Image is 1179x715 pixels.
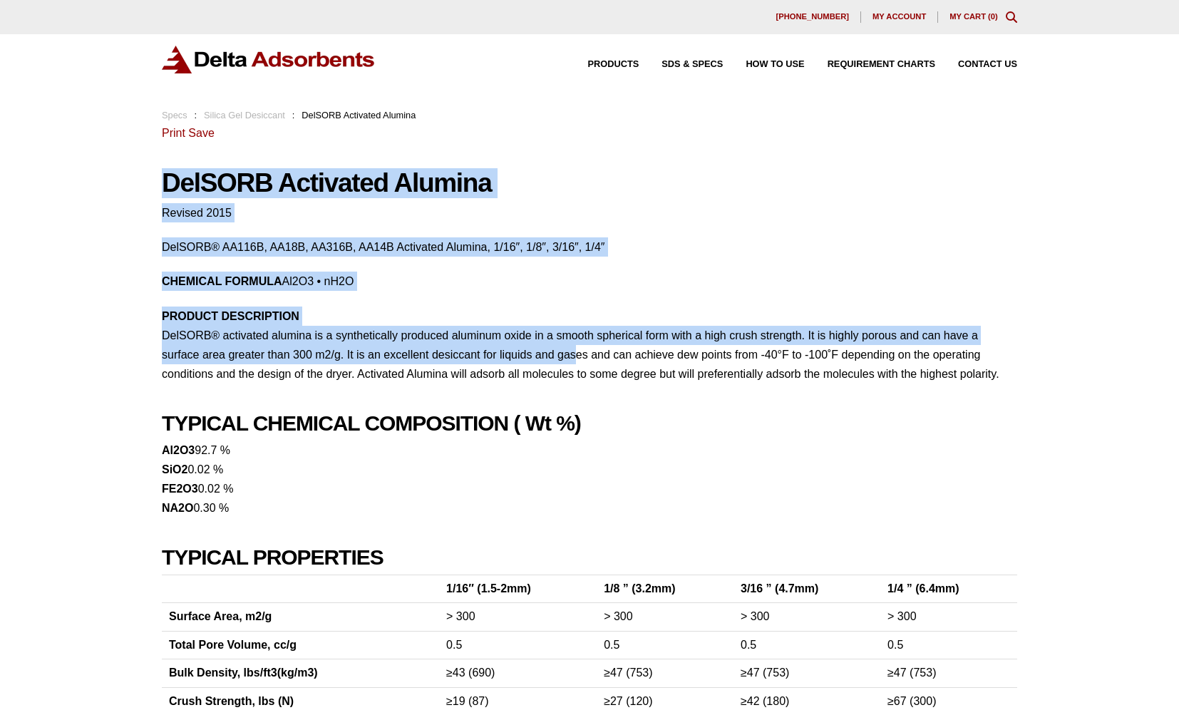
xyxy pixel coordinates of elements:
[195,110,197,120] span: :
[872,13,926,21] span: My account
[162,307,1017,384] p: DelSORB® activated alumina is a synthetically produced aluminum oxide in a smooth spherical form ...
[733,631,880,659] td: 0.5
[169,639,297,651] strong: Total Pore Volume, cc/g
[746,60,804,69] span: How to Use
[880,603,1017,631] td: > 300
[162,237,1017,257] p: DelSORB® AA116B, AA18B, AA316B, AA14B Activated Alumina, 1/16″, 1/8″, 3/16″, 1/4″
[162,502,193,514] strong: NA2O
[446,582,531,595] strong: 1/16″ (1.5-2mm)
[880,631,1017,659] td: 0.5
[439,603,597,631] td: > 300
[861,11,938,23] a: My account
[661,60,723,69] span: SDS & SPECS
[439,631,597,659] td: 0.5
[723,60,804,69] a: How to Use
[162,411,1017,436] h2: TYPICAL CHEMICAL COMPOSITION ( Wt %)
[169,667,318,679] strong: Bulk Density, lbs/ft3(kg/m3)
[991,12,995,21] span: 0
[764,11,861,23] a: [PHONE_NUMBER]
[188,127,214,139] a: Save
[162,441,1017,518] p: 92.7 % 0.02 % 0.02 % 0.30 %
[828,60,935,69] span: Requirement Charts
[588,60,639,69] span: Products
[439,659,597,687] td: ≥43 (690)
[169,695,294,707] strong: Crush Strength, lbs (N)
[597,659,733,687] td: ≥47 (753)
[597,687,733,715] td: ≥27 (120)
[292,110,295,120] span: :
[162,46,376,73] img: Delta Adsorbents
[604,582,675,595] strong: 1/8 ” (3.2mm)
[639,60,723,69] a: SDS & SPECS
[597,631,733,659] td: 0.5
[162,127,185,139] a: Print
[162,310,299,322] strong: PRODUCT DESCRIPTION
[162,110,187,120] a: Specs
[733,687,880,715] td: ≥42 (180)
[302,110,416,120] span: DelSORB Activated Alumina
[935,60,1017,69] a: Contact Us
[741,582,818,595] strong: 3/16 ” (4.7mm)
[162,169,1017,198] h1: DelSORB Activated Alumina
[805,60,935,69] a: Requirement Charts
[733,659,880,687] td: ≥47 (753)
[162,545,1017,570] h2: TYPICAL PROPERTIES
[958,60,1017,69] span: Contact Us
[162,203,1017,222] p: Revised 2015
[204,110,285,120] a: Silica Gel Desiccant
[565,60,639,69] a: Products
[162,444,195,456] strong: Al2O3
[949,12,998,21] a: My Cart (0)
[162,483,198,495] strong: FE2O3
[162,463,187,475] strong: SiO2
[887,582,959,595] strong: 1/4 ” (6.4mm)
[733,603,880,631] td: > 300
[776,13,849,21] span: [PHONE_NUMBER]
[1006,11,1017,23] div: Toggle Modal Content
[169,610,272,622] strong: Surface Area, m2/g
[880,687,1017,715] td: ≥67 (300)
[162,272,1017,291] p: Al2O3 • nH2O
[439,687,597,715] td: ≥19 (87)
[162,275,282,287] strong: CHEMICAL FORMULA
[597,603,733,631] td: > 300
[880,659,1017,687] td: ≥47 (753)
